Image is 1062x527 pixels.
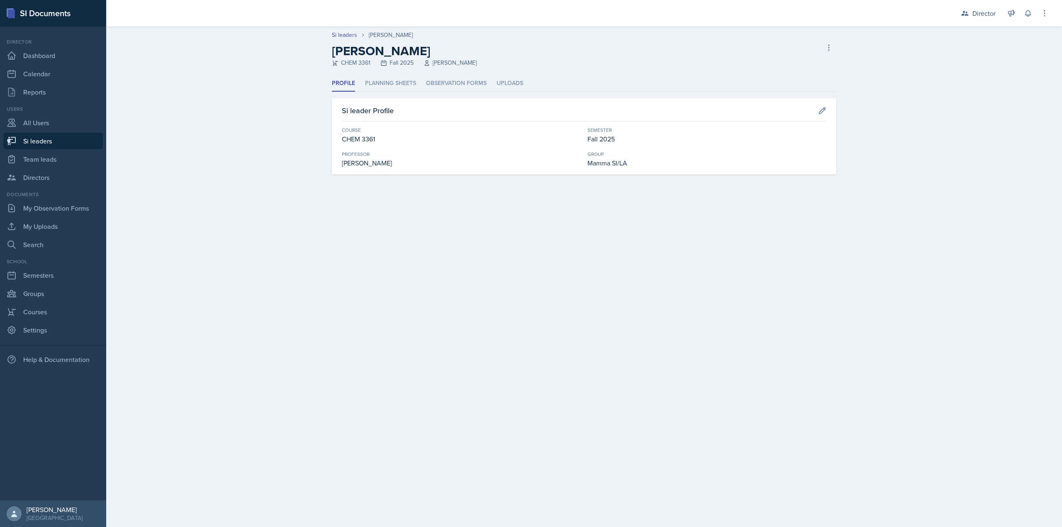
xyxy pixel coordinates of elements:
[587,151,826,158] div: Group
[27,505,83,514] div: [PERSON_NAME]
[27,514,83,522] div: [GEOGRAPHIC_DATA]
[3,114,103,131] a: All Users
[3,151,103,168] a: Team leads
[3,133,103,149] a: Si leaders
[3,258,103,265] div: School
[365,75,416,92] li: Planning Sheets
[972,8,996,18] div: Director
[369,31,413,39] div: [PERSON_NAME]
[3,285,103,302] a: Groups
[3,351,103,368] div: Help & Documentation
[342,126,581,134] div: Course
[3,38,103,46] div: Director
[3,218,103,235] a: My Uploads
[3,304,103,320] a: Courses
[3,200,103,216] a: My Observation Forms
[497,75,523,92] li: Uploads
[3,66,103,82] a: Calendar
[587,126,826,134] div: Semester
[3,47,103,64] a: Dashboard
[3,322,103,338] a: Settings
[3,236,103,253] a: Search
[3,267,103,284] a: Semesters
[3,105,103,113] div: Users
[3,84,103,100] a: Reports
[342,105,394,116] h3: Si leader Profile
[3,191,103,198] div: Documents
[3,169,103,186] a: Directors
[332,31,357,39] a: Si leaders
[342,151,581,158] div: Professor
[332,44,477,58] h2: [PERSON_NAME]
[332,58,477,67] div: CHEM 3361 Fall 2025 [PERSON_NAME]
[332,75,355,92] li: Profile
[587,134,826,144] div: Fall 2025
[587,158,826,168] div: Mamma SI/LA
[426,75,487,92] li: Observation Forms
[342,158,581,168] div: [PERSON_NAME]
[342,134,581,144] div: CHEM 3361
